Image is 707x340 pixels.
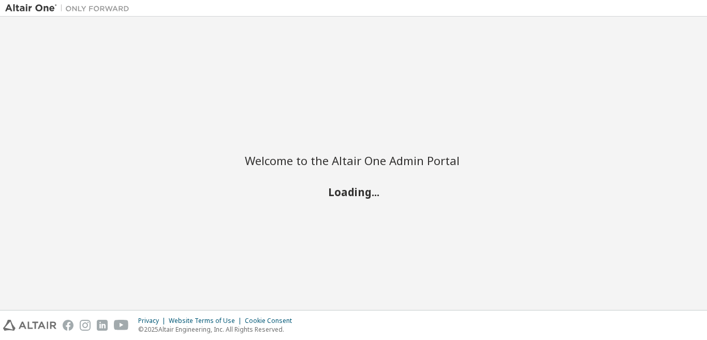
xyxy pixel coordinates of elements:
div: Cookie Consent [245,317,298,325]
p: © 2025 Altair Engineering, Inc. All Rights Reserved. [138,325,298,334]
img: Altair One [5,3,135,13]
img: facebook.svg [63,320,73,331]
img: instagram.svg [80,320,91,331]
img: altair_logo.svg [3,320,56,331]
div: Website Terms of Use [169,317,245,325]
div: Privacy [138,317,169,325]
h2: Loading... [245,185,462,198]
img: linkedin.svg [97,320,108,331]
h2: Welcome to the Altair One Admin Portal [245,153,462,168]
img: youtube.svg [114,320,129,331]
